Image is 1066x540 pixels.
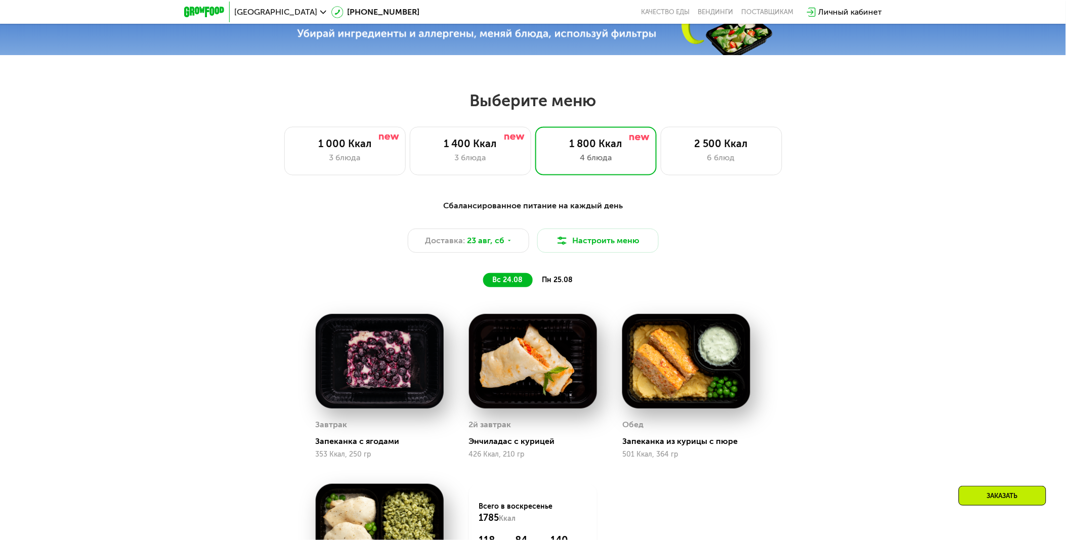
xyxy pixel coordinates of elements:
div: 1 800 Ккал [546,138,646,150]
div: 426 Ккал, 210 гр [469,451,597,459]
a: Вендинги [698,8,734,16]
span: вс 24.08 [492,276,523,284]
span: 1785 [479,512,499,523]
div: 1 400 Ккал [420,138,521,150]
div: Запеканка из курицы с пюре [622,436,758,446]
div: 2 500 Ккал [671,138,772,150]
div: Сбалансированное питание на каждый день [234,200,833,212]
div: поставщикам [742,8,794,16]
div: 2й завтрак [469,417,511,432]
div: 3 блюда [420,152,521,164]
div: Всего в воскресенье [479,502,587,524]
div: 1 000 Ккал [295,138,395,150]
div: Энчиладас с курицей [469,436,605,446]
div: 6 блюд [671,152,772,164]
div: Запеканка с ягодами [316,436,452,446]
div: Обед [622,417,644,432]
span: Ккал [499,514,516,523]
h2: Выберите меню [32,91,1034,111]
span: Доставка: [425,235,465,247]
div: Личный кабинет [819,6,882,18]
div: 4 блюда [546,152,646,164]
button: Настроить меню [537,229,659,253]
div: 501 Ккал, 364 гр [622,451,750,459]
div: 353 Ккал, 250 гр [316,451,444,459]
div: Завтрак [316,417,348,432]
div: Заказать [959,486,1046,506]
span: 23 авг, сб [467,235,504,247]
a: [PHONE_NUMBER] [331,6,420,18]
div: 3 блюда [295,152,395,164]
a: Качество еды [642,8,690,16]
span: пн 25.08 [542,276,573,284]
span: [GEOGRAPHIC_DATA] [235,8,318,16]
